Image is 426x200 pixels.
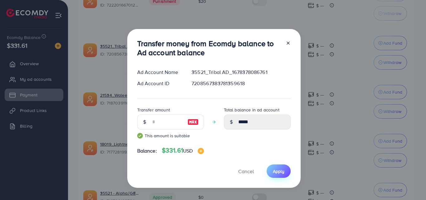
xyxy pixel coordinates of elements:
label: Total balance in ad account [224,107,279,113]
button: Apply [267,164,291,178]
button: Cancel [230,164,262,178]
h4: $331.61 [162,147,204,154]
iframe: Chat [399,172,421,195]
span: Balance: [137,147,157,154]
small: This amount is suitable [137,133,204,139]
div: Ad Account Name [132,69,187,76]
span: Cancel [238,168,254,175]
div: Ad Account ID [132,80,187,87]
img: image [187,118,199,126]
span: USD [183,147,193,154]
div: 7208567383781359618 [186,80,295,87]
label: Transfer amount [137,107,170,113]
div: 35521_Tribal AD_1678378086761 [186,69,295,76]
img: image [198,148,204,154]
span: Apply [273,168,284,174]
h3: Transfer money from Ecomdy balance to Ad account balance [137,39,281,57]
img: guide [137,133,143,139]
